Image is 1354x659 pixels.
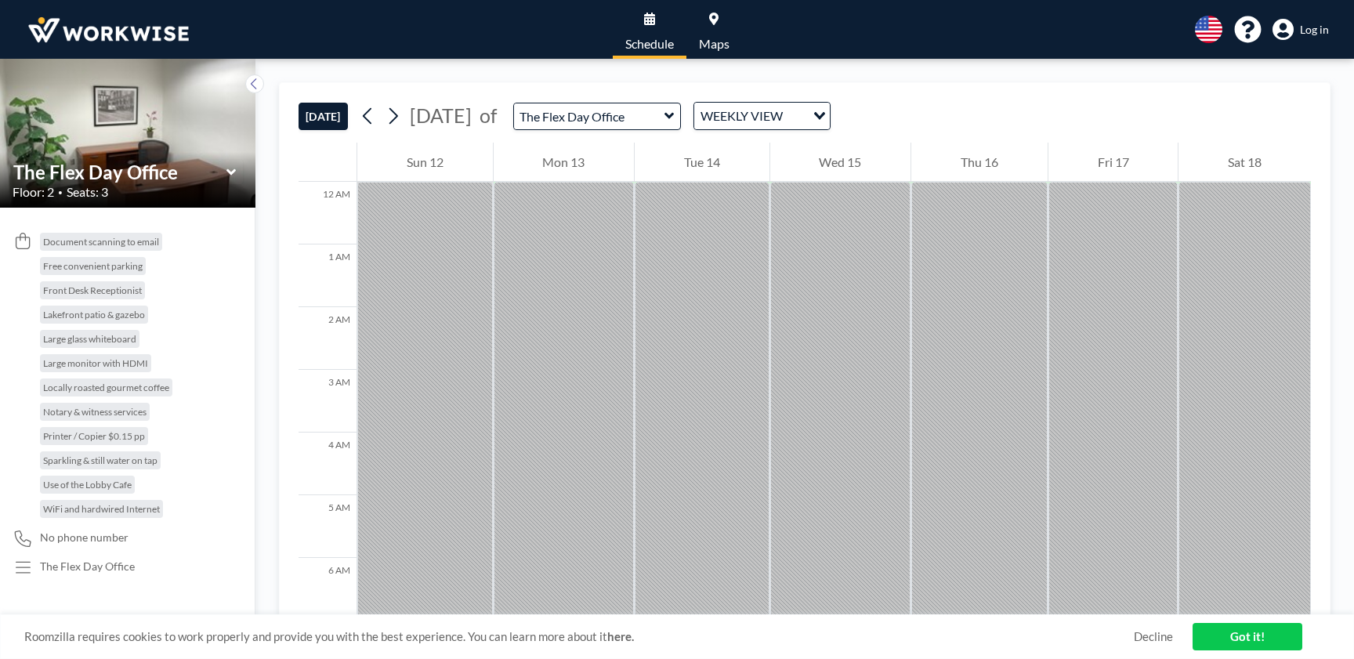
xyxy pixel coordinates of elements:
[697,106,786,126] span: WEEKLY VIEW
[410,103,472,127] span: [DATE]
[357,143,493,182] div: Sun 12
[25,14,192,45] img: organization-logo
[43,503,160,515] span: WiFi and hardwired Internet
[299,433,357,495] div: 4 AM
[43,357,148,369] span: Large monitor with HDMI
[43,454,157,466] span: Sparkling & still water on tap
[13,161,226,183] input: The Flex Day Office
[24,629,1134,644] span: Roomzilla requires cookies to work properly and provide you with the best experience. You can lea...
[770,143,911,182] div: Wed 15
[43,382,169,393] span: Locally roasted gourmet coffee
[43,406,147,418] span: Notary & witness services
[625,38,674,50] span: Schedule
[1048,143,1178,182] div: Fri 17
[299,307,357,370] div: 2 AM
[299,370,357,433] div: 3 AM
[40,530,129,545] span: No phone number
[299,558,357,621] div: 6 AM
[494,143,635,182] div: Mon 13
[607,629,634,643] a: here.
[43,260,143,272] span: Free convenient parking
[480,103,497,128] span: of
[299,103,348,130] button: [DATE]
[299,182,357,244] div: 12 AM
[1300,23,1329,37] span: Log in
[1178,143,1311,182] div: Sat 18
[1273,19,1329,41] a: Log in
[911,143,1048,182] div: Thu 16
[299,244,357,307] div: 1 AM
[43,430,145,442] span: Printer / Copier $0.15 pp
[699,38,729,50] span: Maps
[787,106,804,126] input: Search for option
[43,236,159,248] span: Document scanning to email
[67,184,108,200] span: Seats: 3
[635,143,769,182] div: Tue 14
[694,103,830,129] div: Search for option
[514,103,664,129] input: The Flex Day Office
[1193,623,1302,650] a: Got it!
[43,309,145,320] span: Lakefront patio & gazebo
[43,479,132,491] span: Use of the Lobby Cafe
[1134,629,1173,644] a: Decline
[13,184,54,200] span: Floor: 2
[40,559,135,574] div: The Flex Day Office
[58,187,63,197] span: •
[299,495,357,558] div: 5 AM
[43,284,142,296] span: Front Desk Receptionist
[43,333,136,345] span: Large glass whiteboard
